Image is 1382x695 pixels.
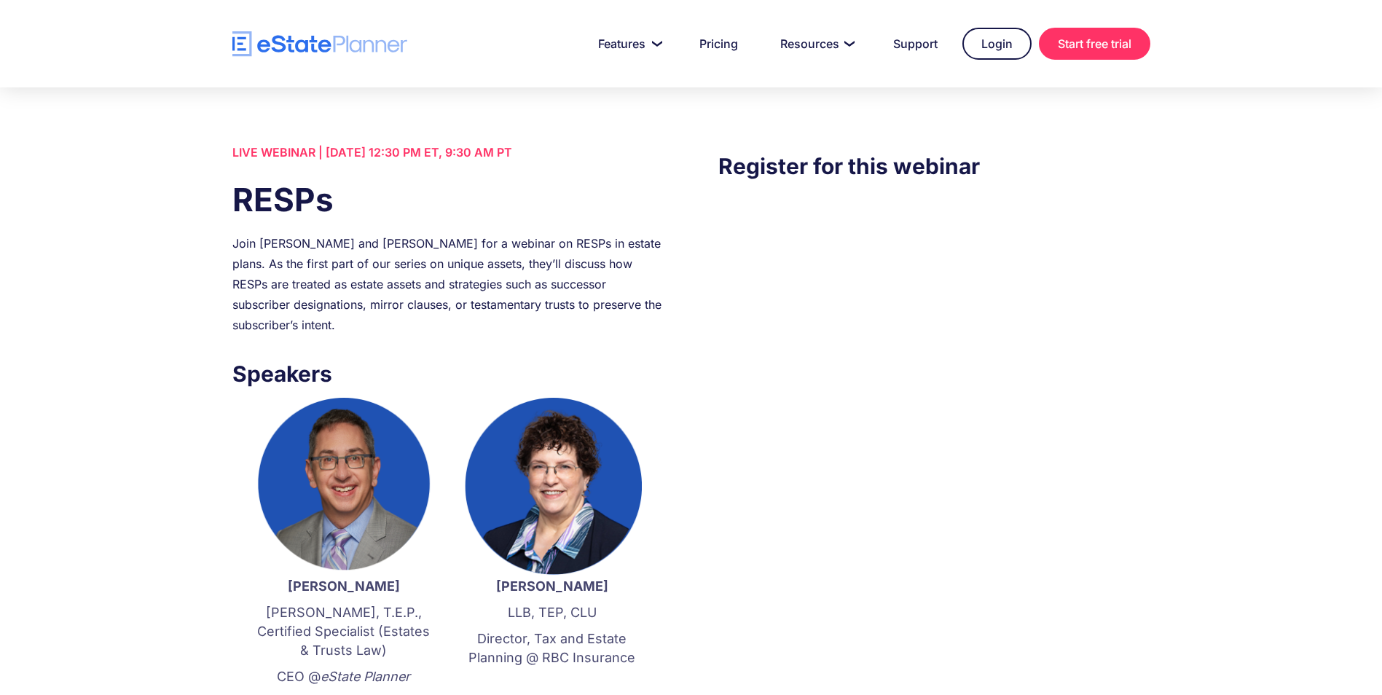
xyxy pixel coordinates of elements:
[763,29,868,58] a: Resources
[254,603,433,660] p: [PERSON_NAME], T.E.P., Certified Specialist (Estates & Trusts Law)
[288,578,400,594] strong: [PERSON_NAME]
[321,669,410,684] em: eState Planner
[463,603,642,622] p: LLB, TEP, CLU
[232,31,407,57] a: home
[718,212,1150,473] iframe: Form 0
[496,578,608,594] strong: [PERSON_NAME]
[232,142,664,162] div: LIVE WEBINAR | [DATE] 12:30 PM ET, 9:30 AM PT
[463,629,642,667] p: Director, Tax and Estate Planning @ RBC Insurance
[876,29,955,58] a: Support
[1039,28,1150,60] a: Start free trial
[463,675,642,694] p: ‍
[254,667,433,686] p: CEO @
[581,29,675,58] a: Features
[718,149,1150,183] h3: Register for this webinar
[682,29,755,58] a: Pricing
[962,28,1032,60] a: Login
[232,233,664,335] div: Join [PERSON_NAME] and [PERSON_NAME] for a webinar on RESPs in estate plans. As the first part of...
[232,177,664,222] h1: RESPs
[232,357,664,390] h3: Speakers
